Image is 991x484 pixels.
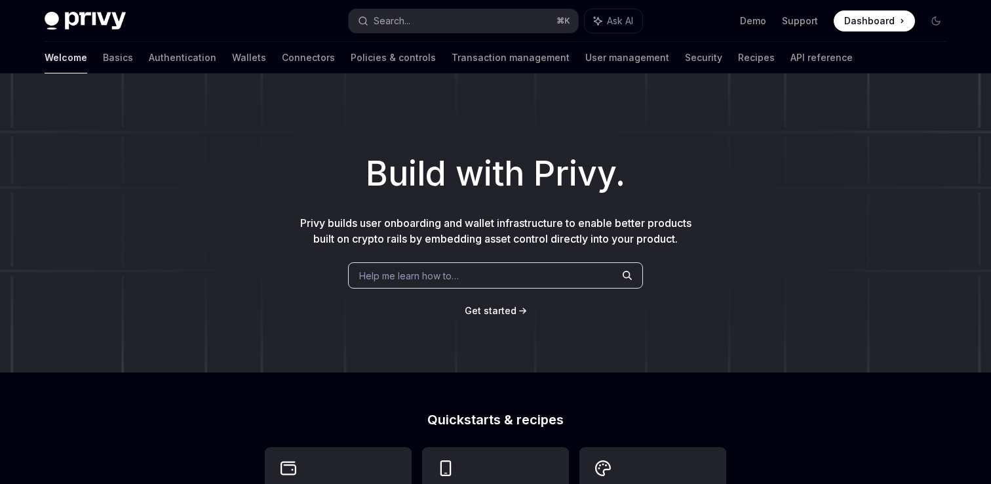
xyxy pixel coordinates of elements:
[740,14,766,28] a: Demo
[359,269,459,283] span: Help me learn how to…
[607,14,633,28] span: Ask AI
[585,42,669,73] a: User management
[45,42,87,73] a: Welcome
[45,12,126,30] img: dark logo
[103,42,133,73] a: Basics
[282,42,335,73] a: Connectors
[585,9,642,33] button: Ask AI
[790,42,853,73] a: API reference
[21,148,970,199] h1: Build with Privy.
[351,42,436,73] a: Policies & controls
[844,14,895,28] span: Dashboard
[685,42,722,73] a: Security
[265,413,726,426] h2: Quickstarts & recipes
[149,42,216,73] a: Authentication
[738,42,775,73] a: Recipes
[465,305,516,316] span: Get started
[556,16,570,26] span: ⌘ K
[374,13,410,29] div: Search...
[782,14,818,28] a: Support
[452,42,570,73] a: Transaction management
[349,9,578,33] button: Search...⌘K
[834,10,915,31] a: Dashboard
[300,216,691,245] span: Privy builds user onboarding and wallet infrastructure to enable better products built on crypto ...
[232,42,266,73] a: Wallets
[465,304,516,317] a: Get started
[925,10,946,31] button: Toggle dark mode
